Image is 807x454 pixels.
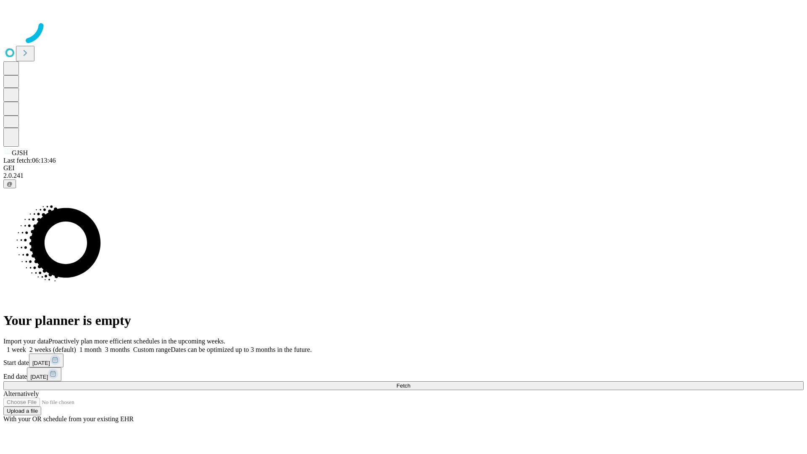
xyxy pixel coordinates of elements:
[105,346,130,353] span: 3 months
[27,367,61,381] button: [DATE]
[79,346,102,353] span: 1 month
[396,383,410,389] span: Fetch
[3,157,56,164] span: Last fetch: 06:13:46
[3,164,804,172] div: GEI
[7,346,26,353] span: 1 week
[3,381,804,390] button: Fetch
[30,374,48,380] span: [DATE]
[3,172,804,179] div: 2.0.241
[3,406,41,415] button: Upload a file
[3,367,804,381] div: End date
[3,354,804,367] div: Start date
[32,360,50,366] span: [DATE]
[29,346,76,353] span: 2 weeks (default)
[12,149,28,156] span: GJSH
[133,346,171,353] span: Custom range
[3,390,39,397] span: Alternatively
[171,346,311,353] span: Dates can be optimized up to 3 months in the future.
[3,338,49,345] span: Import your data
[3,313,804,328] h1: Your planner is empty
[3,415,134,422] span: With your OR schedule from your existing EHR
[7,181,13,187] span: @
[29,354,63,367] button: [DATE]
[3,179,16,188] button: @
[49,338,225,345] span: Proactively plan more efficient schedules in the upcoming weeks.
